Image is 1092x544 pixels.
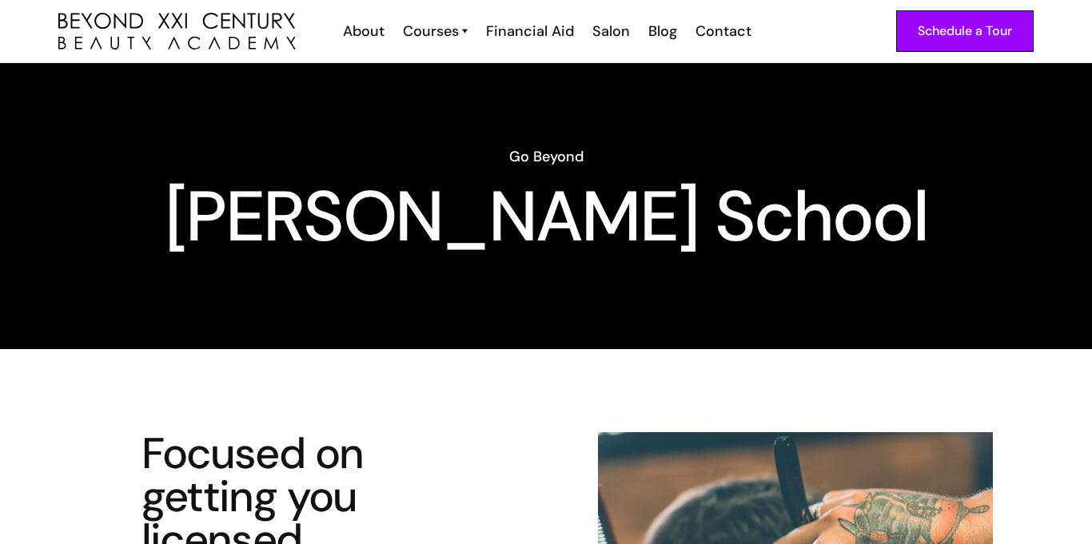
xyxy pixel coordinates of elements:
[403,21,468,42] a: Courses
[333,21,393,42] a: About
[58,13,296,50] a: home
[486,21,574,42] div: Financial Aid
[476,21,582,42] a: Financial Aid
[403,21,459,42] div: Courses
[58,13,296,50] img: beyond 21st century beauty academy logo
[685,21,759,42] a: Contact
[343,21,385,42] div: About
[592,21,630,42] div: Salon
[58,146,1034,167] h6: Go Beyond
[58,188,1034,245] h1: [PERSON_NAME] School
[582,21,638,42] a: Salon
[896,10,1034,52] a: Schedule a Tour
[695,21,751,42] div: Contact
[638,21,685,42] a: Blog
[648,21,677,42] div: Blog
[918,21,1012,42] div: Schedule a Tour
